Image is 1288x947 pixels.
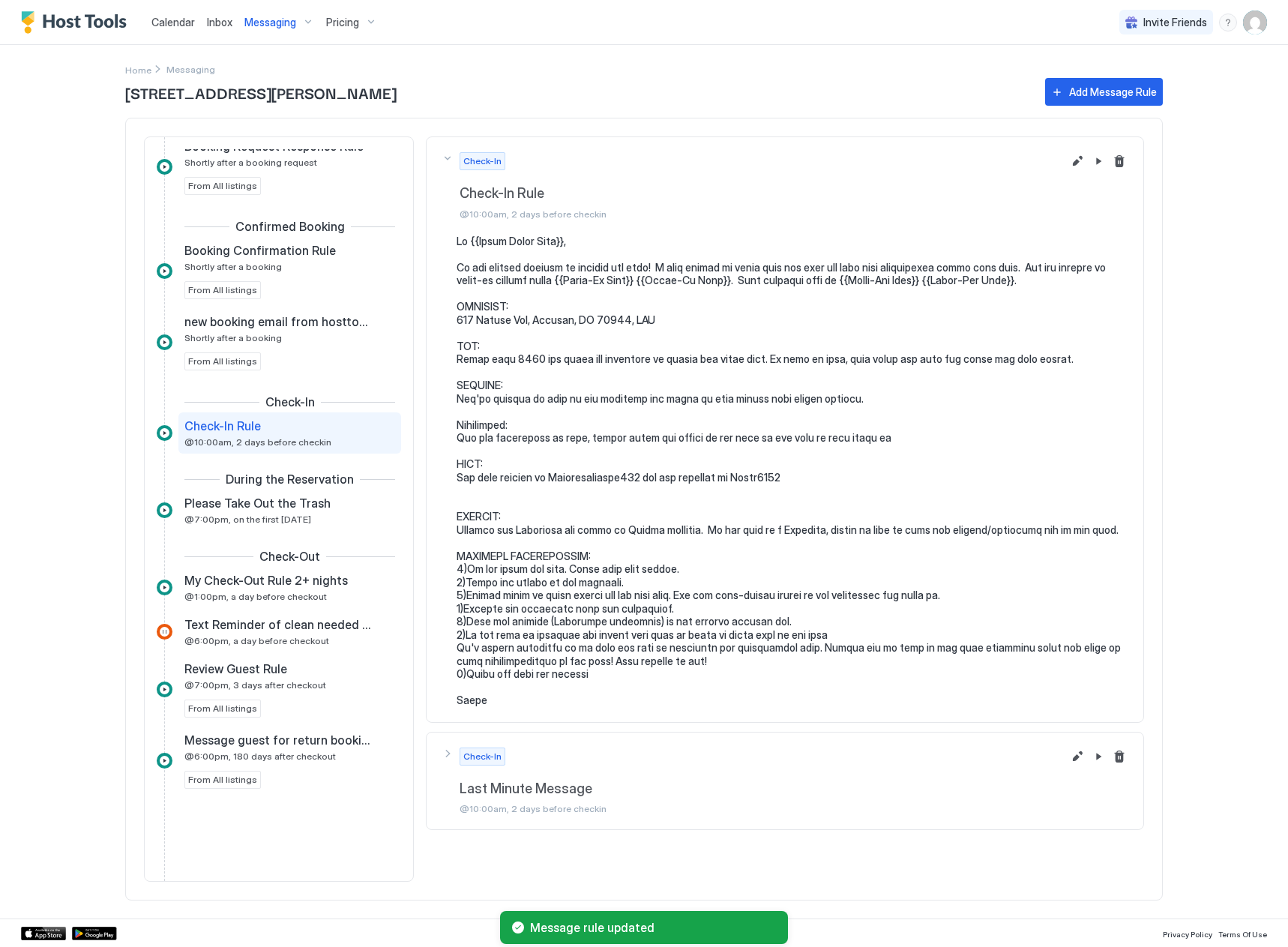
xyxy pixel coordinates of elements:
span: Shortly after a booking [184,261,282,272]
section: Check-InCheck-In Rule@10:00am, 2 days before checkinEdit message rulePause Message RuleDelete mes... [427,235,1143,722]
span: @10:00am, 2 days before checkin [460,208,1062,220]
span: new booking email from hosttools [184,314,371,329]
span: Please Take Out the Trash [184,496,331,511]
div: Breadcrumb [125,61,151,77]
span: @10:00am, 2 days before checkin [460,803,1062,814]
span: Shortly after a booking [184,332,282,343]
span: Confirmed Booking [235,219,345,234]
span: [STREET_ADDRESS][PERSON_NAME] [125,81,1030,103]
span: Invite Friends [1143,16,1207,29]
button: Edit message rule [1068,748,1086,766]
span: @1:00pm, a day before checkout [184,591,327,602]
button: Add Message Rule [1045,78,1163,106]
span: Calendar [151,16,195,28]
button: Pause Message Rule [1089,152,1107,170]
span: From All listings [188,773,257,787]
span: Check-In [463,154,502,168]
span: My Check-Out Rule 2+ nights [184,573,348,588]
button: Check-InLast Minute Message@10:00am, 2 days before checkinEdit message rulePause Message RuleDele... [427,733,1143,830]
span: @6:00pm, 180 days after checkout [184,751,336,762]
button: Delete message rule [1110,748,1128,766]
button: Delete message rule [1110,152,1128,170]
span: @10:00am, 2 days before checkin [184,436,331,448]
span: From All listings [188,355,257,368]
a: Host Tools Logo [21,11,133,34]
a: Home [125,61,151,77]
span: Text Reminder of clean needed to [PERSON_NAME] [184,617,371,632]
div: menu [1219,13,1237,31]
span: Messaging [244,16,296,29]
span: From All listings [188,283,257,297]
a: Inbox [207,14,232,30]
span: Message guest for return booking discount 180 days after checkout [184,733,371,748]
button: Pause Message Rule [1089,748,1107,766]
span: Check-Out [259,549,320,564]
button: Check-InCheck-In Rule@10:00am, 2 days before checkinEdit message rulePause Message RuleDelete mes... [427,137,1143,235]
span: @7:00pm, 3 days after checkout [184,679,326,691]
div: User profile [1243,10,1267,34]
span: Last Minute Message [460,781,1062,798]
span: Check-In [463,750,502,763]
span: Review Guest Rule [184,661,287,676]
span: @6:00pm, a day before checkout [184,635,329,646]
span: @7:00pm, on the first [DATE] [184,514,311,525]
span: Check-In Rule [184,418,261,433]
button: Edit message rule [1068,152,1086,170]
span: Check-In Rule [460,185,1062,202]
span: Check-In [265,394,315,409]
span: Breadcrumb [166,64,215,75]
span: Inbox [207,16,232,28]
span: Shortly after a booking request [184,157,317,168]
pre: Lo {{Ipsum Dolor Sita}}, Co adi elitsed doeiusm te incidid utl etdo! M aliq enimad mi venia quis ... [457,235,1128,707]
span: From All listings [188,179,257,193]
div: Add Message Rule [1069,84,1157,100]
span: Pricing [326,16,359,29]
span: Home [125,64,151,76]
span: During the Reservation [226,472,354,487]
a: Calendar [151,14,195,30]
span: From All listings [188,702,257,715]
span: Message rule updated [530,920,776,935]
span: Booking Confirmation Rule [184,243,336,258]
iframe: Intercom live chat [15,896,51,932]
